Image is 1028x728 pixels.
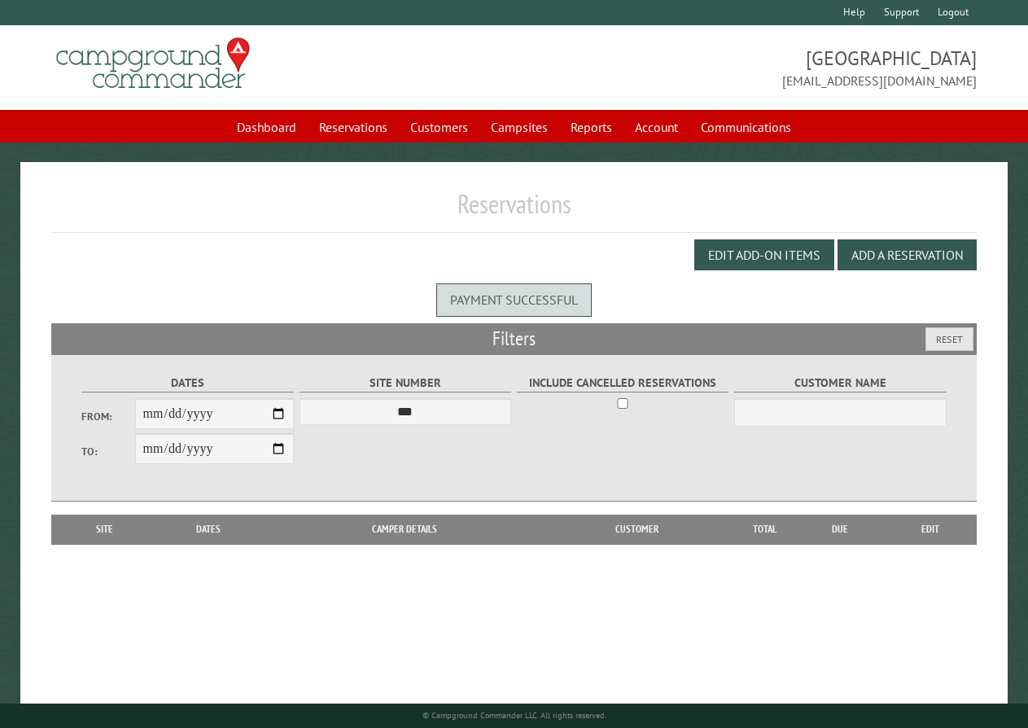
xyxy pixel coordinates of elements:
button: Reset [925,327,973,351]
label: From: [81,409,134,424]
button: Edit Add-on Items [694,239,834,270]
label: Dates [81,374,294,393]
label: Customer Name [734,374,947,393]
th: Customer [542,515,732,544]
small: © Campground Commander LLC. All rights reserved. [422,710,606,721]
label: To: [81,444,134,459]
a: Dashboard [227,112,306,143]
h2: Filters [51,323,977,354]
div: Payment successful [436,283,592,316]
a: Account [625,112,688,143]
h1: Reservations [51,188,977,233]
th: Dates [149,515,267,544]
a: Reports [561,112,622,143]
th: Edit [884,515,977,544]
a: Campsites [481,112,558,143]
a: Customers [400,112,478,143]
img: Campground Commander [51,32,255,95]
th: Camper Details [267,515,541,544]
a: Reservations [309,112,397,143]
th: Site [59,515,149,544]
span: [GEOGRAPHIC_DATA] [EMAIL_ADDRESS][DOMAIN_NAME] [514,45,977,90]
label: Site Number [300,374,512,393]
a: Communications [691,112,801,143]
label: Include Cancelled Reservations [517,374,729,393]
th: Due [797,515,883,544]
button: Add a Reservation [838,239,977,270]
th: Total [732,515,797,544]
